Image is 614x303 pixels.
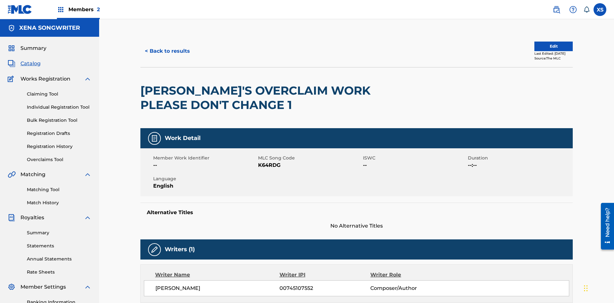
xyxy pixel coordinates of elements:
[8,171,16,178] img: Matching
[27,130,91,137] a: Registration Drafts
[27,117,91,124] a: Bulk Registration Tool
[534,56,573,61] div: Source: The MLC
[8,24,15,32] img: Accounts
[27,156,91,163] a: Overclaims Tool
[20,171,45,178] span: Matching
[550,3,563,16] a: Public Search
[370,284,453,292] span: Composer/Author
[279,271,371,279] div: Writer IPI
[140,222,573,230] span: No Alternative Titles
[20,214,44,221] span: Royalties
[97,6,100,12] span: 2
[534,42,573,51] button: Edit
[584,279,588,298] div: Drag
[147,209,566,216] h5: Alternative Titles
[20,75,70,83] span: Works Registration
[27,91,91,97] a: Claiming Tool
[27,199,91,206] a: Match History
[84,171,91,178] img: expand
[155,284,279,292] span: [PERSON_NAME]
[594,3,606,16] div: User Menu
[84,214,91,221] img: expand
[258,155,361,161] span: MLC Song Code
[153,155,256,161] span: Member Work Identifier
[165,135,201,142] h5: Work Detail
[68,6,100,13] span: Members
[569,6,577,13] img: help
[165,246,195,253] h5: Writers (1)
[583,6,590,13] div: Notifications
[57,6,65,13] img: Top Rightsholders
[153,182,256,190] span: English
[27,186,91,193] a: Matching Tool
[20,60,41,67] span: Catalog
[27,269,91,276] a: Rate Sheets
[8,283,15,291] img: Member Settings
[8,60,15,67] img: Catalog
[596,200,614,253] iframe: Resource Center
[20,44,46,52] span: Summary
[363,155,466,161] span: ISWC
[370,271,453,279] div: Writer Role
[140,83,400,112] h2: [PERSON_NAME]'S OVERCLAIM WORK PLEASE DON'T CHANGE 1
[153,175,256,182] span: Language
[468,155,571,161] span: Duration
[84,283,91,291] img: expand
[582,272,614,303] iframe: Chat Widget
[8,44,15,52] img: Summary
[151,246,158,253] img: Writers
[8,75,16,83] img: Works Registration
[19,24,80,32] h5: XENA SONGWRITER
[84,75,91,83] img: expand
[363,161,466,169] span: --
[27,243,91,249] a: Statements
[153,161,256,169] span: --
[553,6,560,13] img: search
[155,271,279,279] div: Writer Name
[8,214,15,221] img: Royalties
[140,43,194,59] button: < Back to results
[279,284,370,292] span: 00745107552
[8,60,41,67] a: CatalogCatalog
[20,283,66,291] span: Member Settings
[8,5,32,14] img: MLC Logo
[8,44,46,52] a: SummarySummary
[27,104,91,111] a: Individual Registration Tool
[258,161,361,169] span: K64RDG
[151,135,158,142] img: Work Detail
[567,3,579,16] div: Help
[27,143,91,150] a: Registration History
[468,161,571,169] span: --:--
[534,51,573,56] div: Last Edited: [DATE]
[27,229,91,236] a: Summary
[27,256,91,262] a: Annual Statements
